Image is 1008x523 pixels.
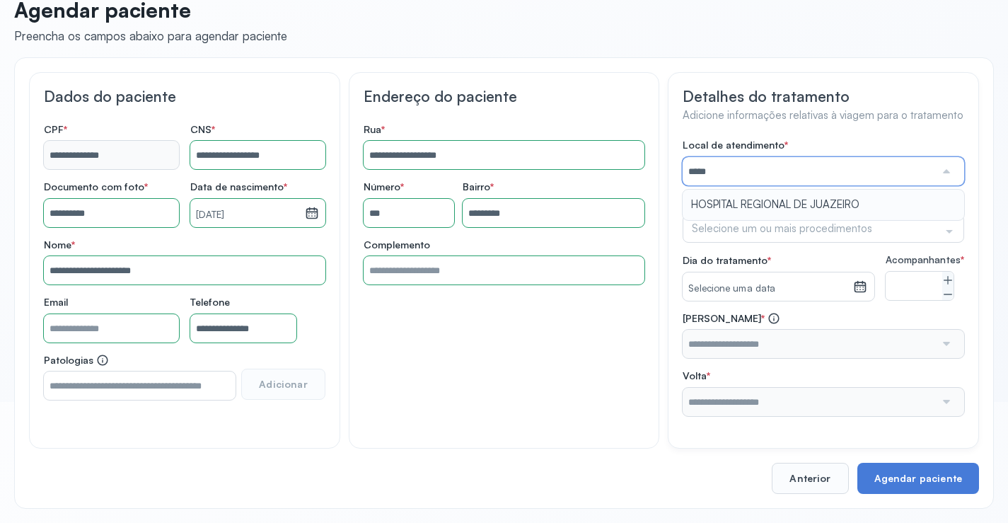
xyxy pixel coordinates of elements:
span: Rua [364,123,385,136]
div: Preencha os campos abaixo para agendar paciente [14,28,287,43]
span: Complemento [364,238,430,251]
small: Selecione uma data [688,282,847,296]
span: Nome [44,238,75,251]
span: Número [364,180,404,193]
span: Documento com foto [44,180,148,193]
span: Bairro [463,180,494,193]
button: Anterior [772,463,848,494]
span: Data de nascimento [190,180,287,193]
span: Patologias [44,354,109,367]
h3: Endereço do paciente [364,87,645,105]
span: Acompanhantes [886,254,964,266]
li: HOSPITAL REGIONAL DE JUAZEIRO [683,190,964,220]
span: Dia do tratamento [683,254,771,267]
h4: Adicione informações relativas à viagem para o tratamento [683,109,964,122]
span: Selecione um ou mais procedimentos [692,221,872,236]
span: Local de atendimento [683,139,788,151]
span: Volta [683,369,710,382]
button: Adicionar [241,369,325,400]
span: CNS [190,123,215,136]
span: CPF [44,123,67,136]
span: [PERSON_NAME] [683,312,780,325]
button: Agendar paciente [857,463,979,494]
span: Email [44,296,68,309]
h3: Dados do paciente [44,87,325,105]
h3: Detalhes do tratamento [683,87,964,105]
small: [DATE] [196,208,299,222]
span: Telefone [190,296,230,309]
